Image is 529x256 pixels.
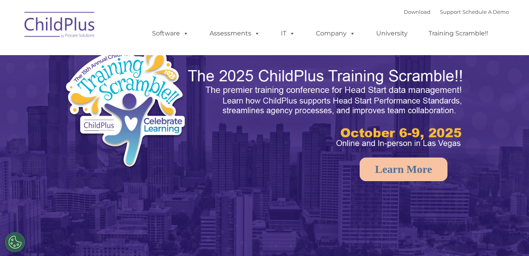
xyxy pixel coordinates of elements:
[440,9,461,15] a: Support
[273,26,303,41] a: IT
[462,9,509,15] a: Schedule A Demo
[360,158,447,181] a: Learn More
[368,26,416,41] a: University
[308,26,363,41] a: Company
[20,6,99,46] img: ChildPlus by Procare Solutions
[5,232,25,252] button: Cookies Settings
[404,9,431,15] a: Download
[144,26,197,41] a: Software
[421,26,496,41] a: Training Scramble!!
[404,9,509,15] font: |
[202,26,268,41] a: Assessments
